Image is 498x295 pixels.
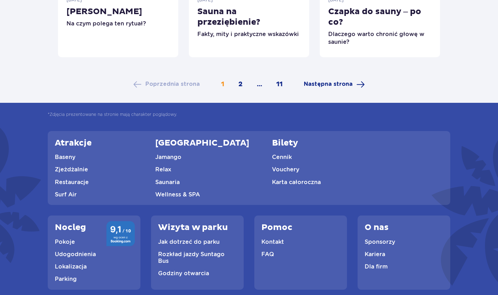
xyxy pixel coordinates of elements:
h4: O nas [365,223,389,233]
h4: Bilety [272,138,298,148]
div: Fakty, mity i praktyczne wskazówki [197,30,301,38]
h4: Nocleg [55,223,86,233]
a: Relax [155,166,171,173]
strong: 1 [216,81,230,88]
a: Lokalizacja [55,263,87,270]
a: Karta całoroczna [272,179,321,185]
a: Parking [55,276,77,282]
a: Saunaria [155,179,180,185]
a: Udogodnienia [55,251,96,258]
h4: [GEOGRAPHIC_DATA] [155,138,249,148]
h4: Wizyta w parku [158,223,228,233]
a: Sponsorzy [365,238,395,245]
a: Restauracje [55,179,89,185]
a: Zjeżdżalnie [55,166,88,173]
a: Cennik [272,154,292,160]
a: Jak dotrzeć do parku [158,238,220,245]
h6: Czapka do sauny – po co? [328,6,432,28]
a: FAQ [261,251,274,258]
a: Godziny otwarcia [158,270,209,277]
h6: Sauna na przeziębienie? [197,6,301,28]
p: *Zdjęcia prezentowane na stronie mają charakter poglądowy. [48,112,177,117]
h4: Atrakcje [55,138,92,148]
a: Dla firm [365,263,388,270]
div: Na czym polega ten rytuał? [66,20,170,28]
a: Surf Air [55,191,77,198]
a: Rozkład jazdy Suntago Bus [158,251,225,264]
a: Kariera [365,251,385,258]
a: 11 [271,81,288,88]
p: Następna strona [304,81,353,88]
div: Dlaczego warto chronić głowę w saunie? [328,30,432,46]
a: Wellness & SPA [155,191,200,198]
span: ... [251,81,267,88]
img: Booking [106,221,135,246]
a: 2 [233,81,248,88]
a: Jamango [155,154,181,160]
h4: Pomoc [261,223,293,233]
a: Vouchery [272,166,299,173]
a: Pokoje [55,238,75,245]
h6: [PERSON_NAME] [66,6,170,17]
a: Baseny [55,154,75,160]
img: Następna strona [356,80,365,89]
a: Kontakt [261,238,284,245]
a: Następna strona [299,80,370,89]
